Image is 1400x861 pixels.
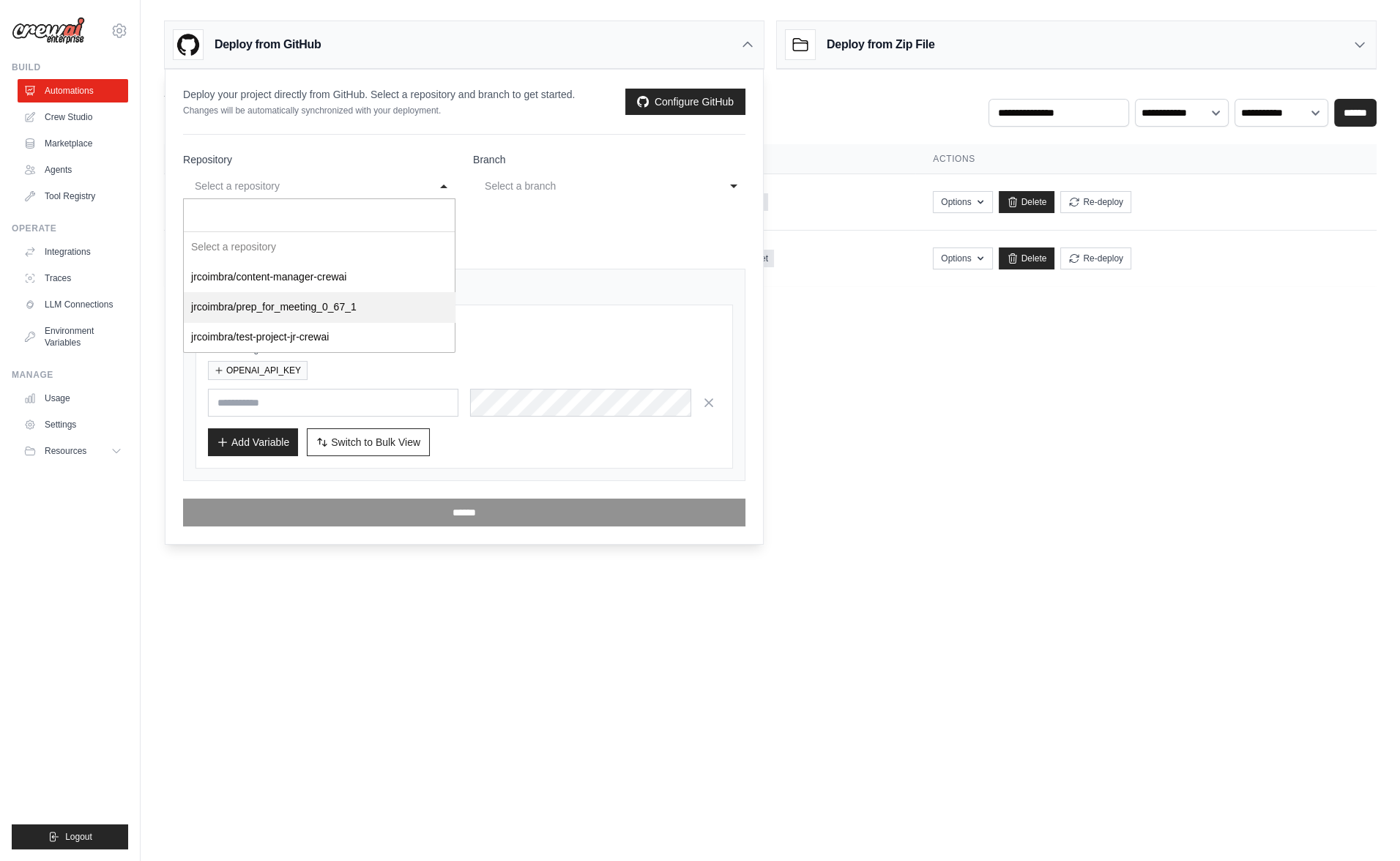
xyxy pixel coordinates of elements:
[183,105,575,116] p: Changes will be automatically synchronized with your deployment.
[18,79,128,102] a: Automations
[208,361,308,380] button: OPENAI_API_KEY
[183,152,455,167] label: Repository
[18,266,128,290] a: Traces
[999,247,1055,269] a: Delete
[215,36,321,53] h3: Deploy from GitHub
[18,293,128,316] a: LLM Connections
[164,144,410,174] th: Crew
[196,281,733,296] h4: Environment Variables
[208,317,721,332] h3: Environment Variables
[18,184,128,208] a: Tool Registry
[1060,191,1131,213] button: Re-deploy
[473,152,745,167] label: Branch
[625,89,745,115] a: Configure GitHub
[45,445,86,457] span: Resources
[184,232,455,262] div: Select a repository
[18,319,128,354] a: Environment Variables
[827,36,934,53] h3: Deploy from Zip File
[915,144,1377,174] th: Actions
[307,428,430,456] button: Switch to Bulk View
[65,831,92,843] span: Logout
[195,177,414,195] div: Select a repository
[12,17,85,45] img: Logo
[18,413,128,436] a: Settings
[933,191,992,213] button: Options
[485,177,704,195] div: Select a branch
[933,247,992,269] button: Options
[184,199,455,232] input: Select a repository
[18,240,128,264] a: Integrations
[665,144,916,174] th: Token
[184,322,455,352] div: jrcoimbra/test-project-jr-crewai
[164,81,490,102] h2: Automations Live
[183,87,575,102] p: Deploy your project directly from GitHub. Select a repository and branch to get started.
[174,30,203,59] img: GitHub Logo
[18,158,128,182] a: Agents
[18,439,128,463] button: Resources
[18,105,128,129] a: Crew Studio
[18,387,128,410] a: Usage
[999,191,1055,213] a: Delete
[18,132,128,155] a: Marketplace
[12,61,128,73] div: Build
[12,369,128,381] div: Manage
[208,343,721,355] p: Available organization variables:
[1060,247,1131,269] button: Re-deploy
[184,292,455,322] div: jrcoimbra/prep_for_meeting_0_67_1
[331,435,420,450] span: Switch to Bulk View
[208,428,298,456] button: Add Variable
[12,223,128,234] div: Operate
[184,262,455,292] div: jrcoimbra/content-manager-crewai
[12,824,128,849] button: Logout
[164,102,490,116] p: Manage and monitor your active crew automations from this dashboard.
